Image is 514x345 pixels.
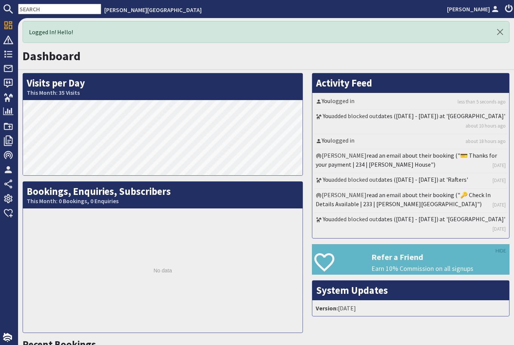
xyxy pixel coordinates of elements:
[323,112,332,120] a: You
[378,112,505,120] a: dates ([DATE] - [DATE]) at '[GEOGRAPHIC_DATA]'
[493,225,506,233] a: [DATE]
[378,176,468,183] a: dates ([DATE] - [DATE]) at 'Rafters'
[314,110,507,134] li: added blocked out
[447,5,500,14] a: [PERSON_NAME]
[323,215,332,223] a: You
[314,149,507,173] li: [PERSON_NAME]
[493,177,506,184] a: [DATE]
[316,304,338,312] strong: Version:
[314,302,507,314] li: [DATE]
[23,182,303,208] h2: Bookings, Enquiries, Subscribers
[23,21,509,43] div: Logged In! Hello!
[3,333,12,342] img: staytech_i_w-64f4e8e9ee0a9c174fd5317b4b171b261742d2d393467e5bdba4413f4f884c10.svg
[316,77,372,89] a: Activity Feed
[27,89,299,96] small: This Month: 35 Visits
[371,252,509,262] h3: Refer a Friend
[23,49,81,64] a: Dashboard
[378,215,505,223] a: dates ([DATE] - [DATE]) at '[GEOGRAPHIC_DATA]'
[316,284,388,296] a: System Updates
[314,95,507,110] li: logged in
[496,247,506,255] a: HIDE
[493,201,506,208] a: [DATE]
[458,98,506,105] a: less than 5 seconds ago
[371,264,509,274] p: Earn 10% Commission on all signups
[323,176,332,183] a: You
[23,208,303,333] div: No data
[18,4,101,14] input: SEARCH
[316,152,497,168] a: read an email about their booking ("💳 Thanks for your payment | 234 | [PERSON_NAME] House")
[314,173,507,188] li: added blocked out
[314,134,507,149] li: logged in
[314,189,507,213] li: [PERSON_NAME]
[465,138,506,145] a: about 18 hours ago
[27,198,299,205] small: This Month: 0 Bookings, 0 Enquiries
[104,6,202,14] a: [PERSON_NAME][GEOGRAPHIC_DATA]
[493,162,506,169] a: [DATE]
[316,191,491,208] a: read an email about their booking ("🔑 Check In Details Available | 233 | [PERSON_NAME][GEOGRAPHIC...
[322,97,330,105] a: You
[23,73,303,100] h2: Visits per Day
[314,213,507,236] li: added blocked out
[465,122,506,129] a: about 10 hours ago
[312,244,509,275] a: Refer a Friend Earn 10% Commission on all signups
[322,137,330,144] a: You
